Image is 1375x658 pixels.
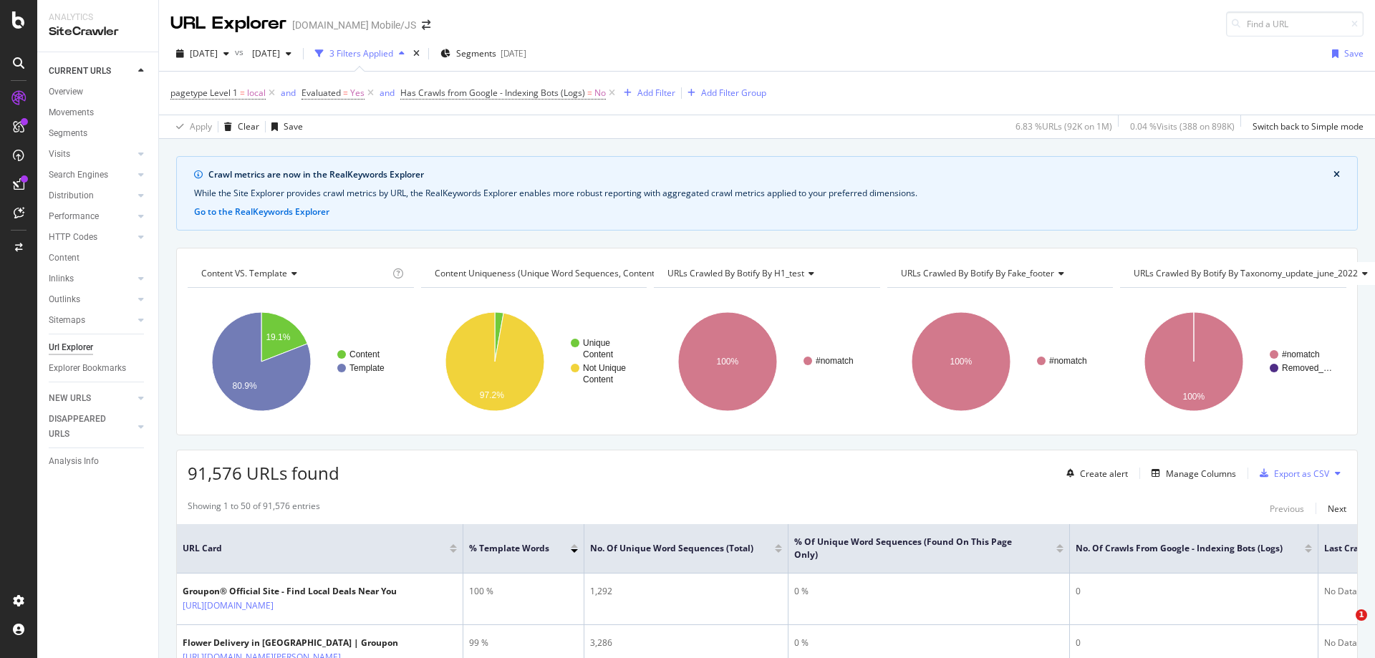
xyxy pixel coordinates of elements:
span: local [247,83,266,103]
span: No [594,83,606,103]
div: 0 % [794,637,1063,649]
div: Performance [49,209,99,224]
span: = [343,87,348,99]
div: Visits [49,147,70,162]
text: 97.2% [479,390,503,400]
div: arrow-right-arrow-left [422,20,430,30]
h4: Content Uniqueness (Unique Word Sequences, Content) [432,262,679,285]
span: No. of Unique Word Sequences (Total) [590,542,753,555]
button: Switch back to Simple mode [1247,115,1364,138]
button: Segments[DATE] [435,42,532,65]
a: [URL][DOMAIN_NAME] [183,599,274,613]
iframe: Intercom live chat [1326,609,1361,644]
button: and [380,86,395,100]
h4: URLs Crawled By Botify By h1_test [665,262,867,285]
div: 3 Filters Applied [329,47,393,59]
div: Segments [49,126,87,141]
button: [DATE] [170,42,235,65]
button: Previous [1270,500,1304,517]
span: vs [235,46,246,58]
div: 100 % [469,585,578,598]
button: and [281,86,296,100]
a: Analysis Info [49,454,148,469]
span: No. of Crawls from Google - Indexing Bots (Logs) [1076,542,1283,555]
text: Content [583,374,614,384]
button: 3 Filters Applied [309,42,410,65]
text: 100% [1183,392,1205,402]
div: Analysis Info [49,454,99,469]
h4: Content VS. Template [198,262,390,285]
div: Distribution [49,188,94,203]
span: 1 [1356,609,1367,621]
div: Sitemaps [49,313,85,328]
div: Create alert [1080,468,1128,480]
div: HTTP Codes [49,230,97,245]
div: NEW URLS [49,391,91,406]
div: 3,286 [590,637,782,649]
span: % Template Words [469,542,549,555]
div: Outlinks [49,292,80,307]
text: Unique [583,338,610,348]
a: Explorer Bookmarks [49,361,148,376]
a: Movements [49,105,148,120]
div: Analytics [49,11,147,24]
text: #nomatch [816,356,854,366]
div: Crawl metrics are now in the RealKeywords Explorer [208,168,1333,181]
div: Save [284,120,303,132]
h4: URLs Crawled By Botify By fake_footer [898,262,1101,285]
svg: A chart. [188,299,412,424]
div: 0 [1076,585,1312,598]
a: DISAPPEARED URLS [49,412,134,442]
a: Sitemaps [49,313,134,328]
div: CURRENT URLS [49,64,111,79]
a: HTTP Codes [49,230,134,245]
button: Add Filter [618,84,675,102]
text: 100% [717,357,739,367]
span: pagetype Level 1 [170,87,238,99]
a: Content [49,251,148,266]
div: Export as CSV [1274,468,1329,480]
span: Evaluated [301,87,341,99]
div: Groupon® Official Site - Find Local Deals Near You [183,585,397,598]
div: Previous [1270,503,1304,515]
text: Content [583,349,614,359]
div: Showing 1 to 50 of 91,576 entries [188,500,320,517]
svg: A chart. [1120,299,1344,424]
div: and [281,87,296,99]
span: % of Unique Word Sequences (Found on this page only) [794,536,1035,561]
span: Segments [456,47,496,59]
div: Clear [238,120,259,132]
div: 1,292 [590,585,782,598]
text: Template [349,363,385,373]
button: Clear [218,115,259,138]
span: URLs Crawled By Botify By h1_test [667,267,804,279]
div: Apply [190,120,212,132]
text: Content [349,349,380,359]
input: Find a URL [1226,11,1364,37]
div: Url Explorer [49,340,93,355]
a: Search Engines [49,168,134,183]
span: URLs Crawled By Botify By fake_footer [901,267,1054,279]
span: Yes [350,83,365,103]
a: Inlinks [49,271,134,286]
div: 0.04 % Visits ( 388 on 898K ) [1130,120,1235,132]
text: 100% [950,357,972,367]
span: = [240,87,245,99]
button: Add Filter Group [682,84,766,102]
button: Go to the RealKeywords Explorer [194,205,329,218]
div: times [410,47,423,61]
a: Distribution [49,188,134,203]
div: 99 % [469,637,578,649]
div: Next [1328,503,1346,515]
a: Overview [49,84,148,100]
span: = [587,87,592,99]
div: A chart. [887,299,1111,424]
button: Export as CSV [1254,462,1329,485]
svg: A chart. [421,299,645,424]
div: 0 % [794,585,1063,598]
div: Manage Columns [1166,468,1236,480]
span: 2025 Sep. 21st [190,47,218,59]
